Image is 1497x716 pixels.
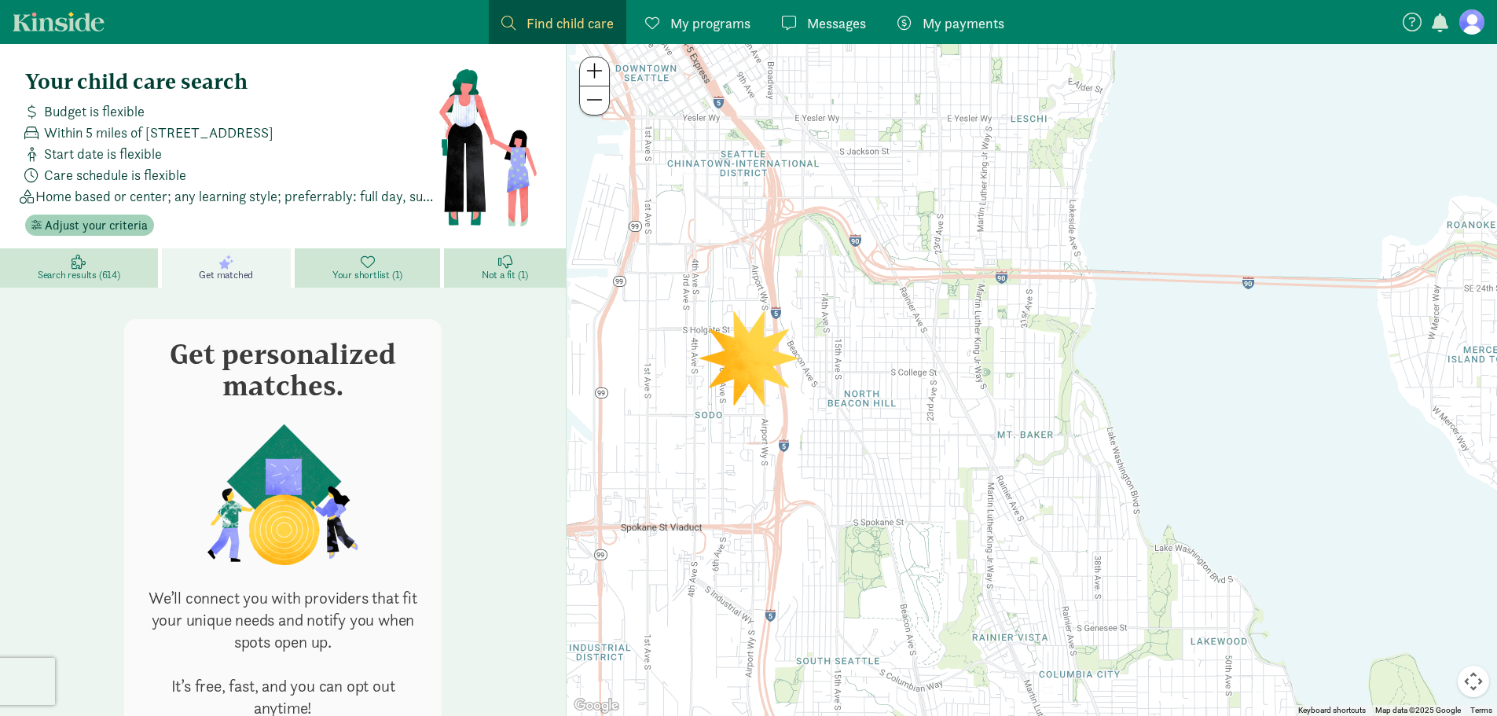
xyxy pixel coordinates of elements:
a: Not a fit (1) [444,248,566,288]
span: Not a fit (1) [482,269,528,281]
a: Kinside [13,12,105,31]
a: Your shortlist (1) [295,248,444,288]
span: Map data ©2025 Google [1375,706,1461,714]
span: Care schedule is flexible [44,164,186,185]
span: Within 5 miles of [STREET_ADDRESS] [44,122,273,143]
span: Your shortlist (1) [332,269,402,281]
span: Adjust your criteria [45,216,148,235]
h4: Your child care search [25,69,438,94]
span: Messages [807,13,866,34]
a: Terms [1470,706,1492,714]
button: Keyboard shortcuts [1298,705,1366,716]
button: Map camera controls [1458,666,1489,697]
img: Google [571,696,622,716]
span: My programs [670,13,750,34]
span: Search results (614) [38,269,120,281]
span: My payments [923,13,1004,34]
span: Get matched [199,269,253,281]
span: Budget is flexible [44,101,145,122]
a: Get matched [162,248,295,288]
span: Start date is flexible [44,143,162,164]
span: Find child care [527,13,614,34]
span: Home based or center; any learning style; preferrably: full day, summer care, late pickup or earl... [35,185,438,207]
a: Open this area in Google Maps (opens a new window) [571,696,622,716]
button: Adjust your criteria [25,215,154,237]
h3: Get personalized matches. [143,338,423,401]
